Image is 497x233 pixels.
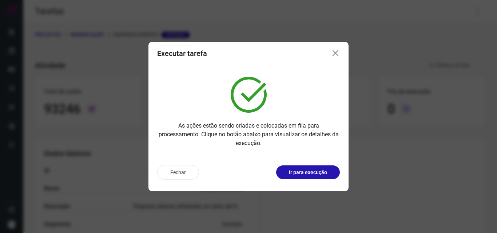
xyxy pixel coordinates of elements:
button: Ir para execução [276,165,340,179]
button: Fechar [157,165,199,180]
h3: Executar tarefa [157,49,207,58]
p: As ações estão sendo criadas e colocadas em fila para processamento. Clique no botão abaixo para ... [157,121,340,148]
img: verified.svg [231,77,267,113]
p: Ir para execução [289,169,327,176]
